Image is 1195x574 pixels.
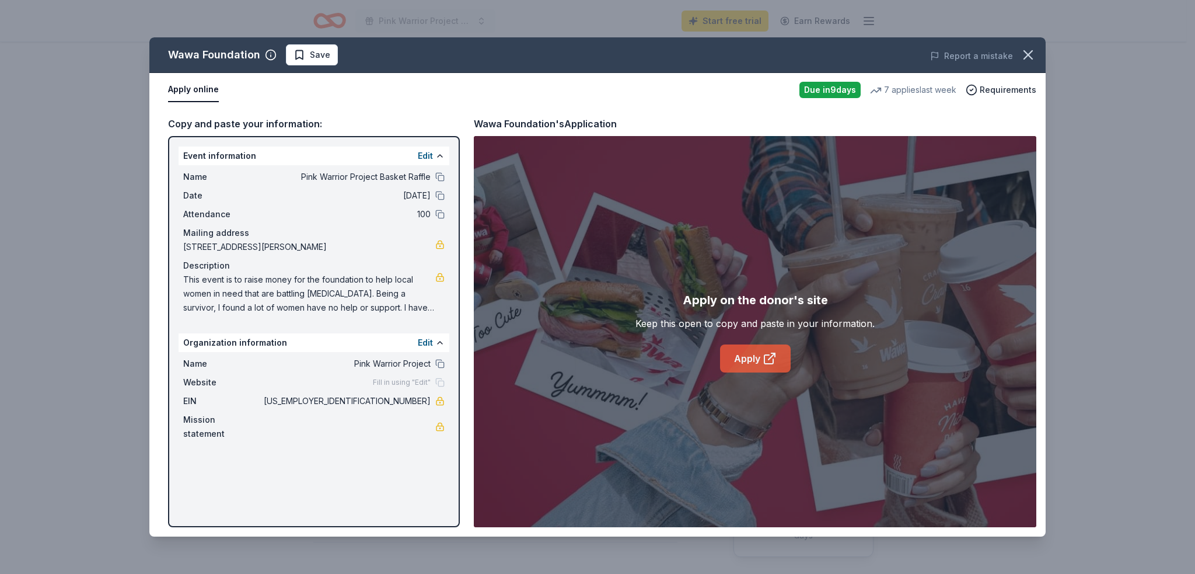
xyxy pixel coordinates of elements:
[183,207,261,221] span: Attendance
[183,259,445,273] div: Description
[286,44,338,65] button: Save
[183,170,261,184] span: Name
[966,83,1036,97] button: Requirements
[183,240,435,254] span: [STREET_ADDRESS][PERSON_NAME]
[310,48,330,62] span: Save
[418,149,433,163] button: Edit
[261,357,431,371] span: Pink Warrior Project
[183,189,261,203] span: Date
[474,116,617,131] div: Wawa Foundation's Application
[418,336,433,350] button: Edit
[183,394,261,408] span: EIN
[183,375,261,389] span: Website
[179,333,449,352] div: Organization information
[261,394,431,408] span: [US_EMPLOYER_IDENTIFICATION_NUMBER]
[261,189,431,203] span: [DATE]
[373,378,431,387] span: Fill in using "Edit"
[183,357,261,371] span: Name
[261,207,431,221] span: 100
[183,273,435,315] span: This event is to raise money for the foundation to help local women in need that are battling [ME...
[168,46,260,64] div: Wawa Foundation
[980,83,1036,97] span: Requirements
[168,116,460,131] div: Copy and paste your information:
[870,83,956,97] div: 7 applies last week
[183,413,261,441] span: Mission statement
[930,49,1013,63] button: Report a mistake
[168,78,219,102] button: Apply online
[183,226,445,240] div: Mailing address
[720,345,791,373] a: Apply
[179,147,449,165] div: Event information
[635,316,875,331] div: Keep this open to copy and paste in your information.
[261,170,431,184] span: Pink Warrior Project Basket Raffle
[799,82,861,98] div: Due in 9 days
[683,291,828,309] div: Apply on the donor's site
